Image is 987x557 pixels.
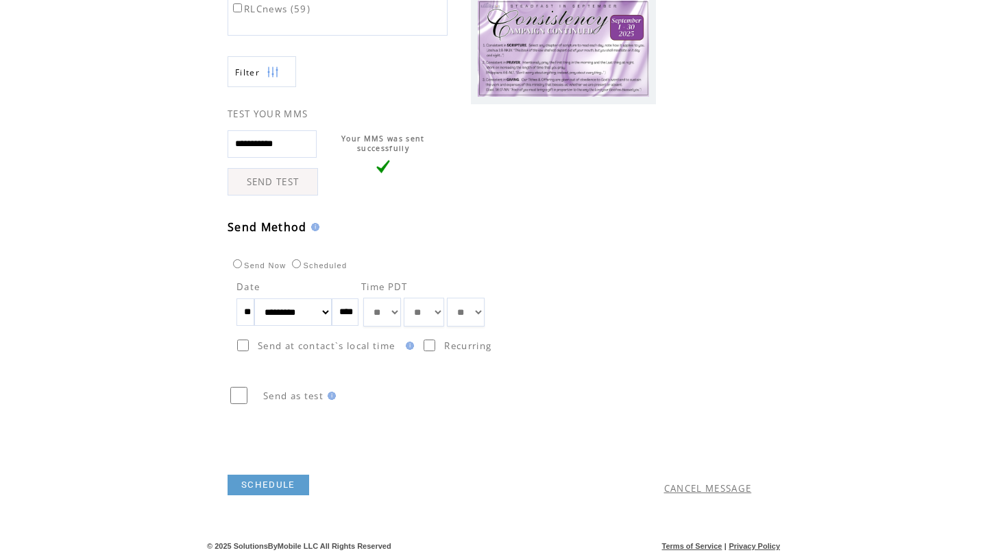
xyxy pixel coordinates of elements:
span: Recurring [444,340,491,352]
span: Send Method [228,220,307,235]
span: Your MMS was sent successfully [341,134,425,153]
span: © 2025 SolutionsByMobile LLC All Rights Reserved [207,542,391,550]
img: help.gif [402,342,414,350]
span: | [724,542,727,550]
label: Send Now [230,261,286,270]
a: CANCEL MESSAGE [664,482,752,495]
span: Send as test [263,390,324,402]
input: Send Now [233,259,242,268]
span: Send at contact`s local time [258,340,395,352]
img: help.gif [307,223,319,231]
label: Scheduled [289,261,347,270]
img: vLarge.png [376,160,390,174]
a: Terms of Service [662,542,722,550]
input: Scheduled [292,259,301,268]
span: Time PDT [361,281,408,293]
a: SCHEDULE [228,475,309,495]
img: filters.png [267,57,279,88]
a: Filter [228,56,296,87]
img: help.gif [324,392,336,400]
span: TEST YOUR MMS [228,108,308,120]
a: Privacy Policy [729,542,780,550]
a: SEND TEST [228,168,318,195]
span: Show filters [235,67,260,78]
input: RLCnews (59) [233,3,242,12]
label: RLCnews (59) [230,3,310,15]
span: Date [236,281,260,293]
